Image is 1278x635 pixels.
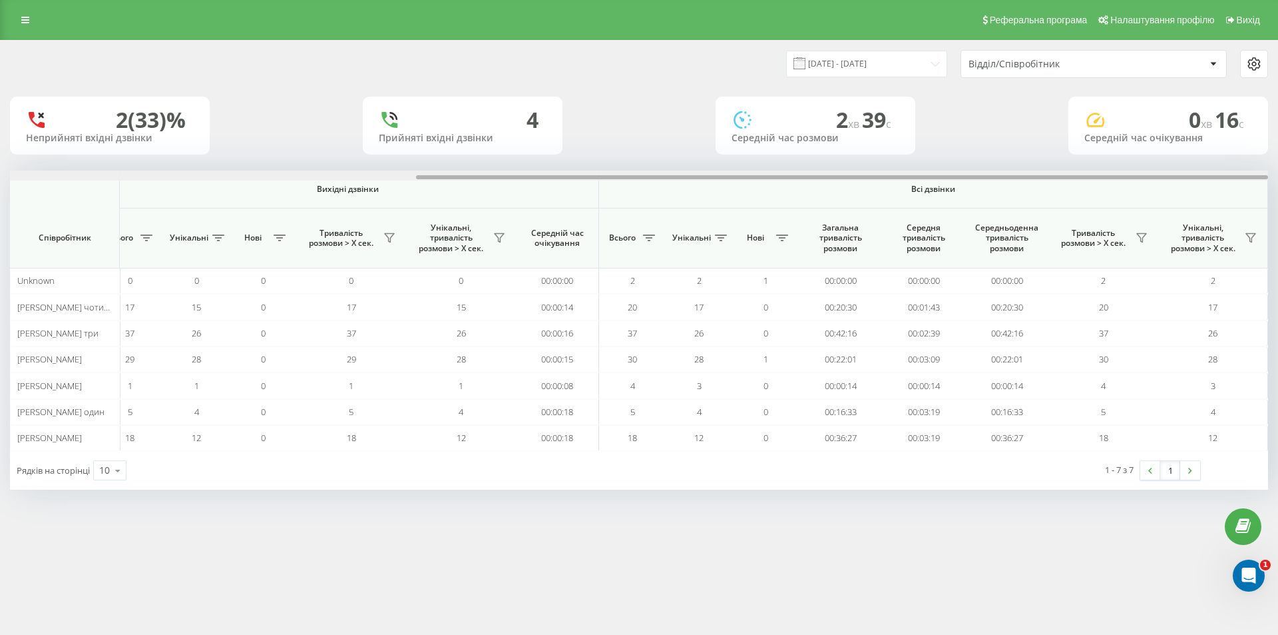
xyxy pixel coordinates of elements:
[128,184,568,195] span: Вихідні дзвінки
[457,327,466,339] span: 26
[882,346,965,372] td: 00:03:09
[516,320,599,346] td: 00:00:16
[882,425,965,451] td: 00:03:19
[882,294,965,320] td: 00:01:43
[965,346,1048,372] td: 00:22:01
[17,380,82,392] span: [PERSON_NAME]
[516,399,599,425] td: 00:00:18
[1101,380,1106,392] span: 4
[628,432,637,444] span: 18
[17,432,82,444] span: [PERSON_NAME]
[347,432,356,444] span: 18
[799,372,882,398] td: 00:00:14
[125,432,134,444] span: 18
[347,327,356,339] span: 37
[1208,353,1217,365] span: 28
[192,353,201,365] span: 28
[1201,117,1215,131] span: хв
[990,15,1088,25] span: Реферальна програма
[17,464,90,476] span: Рядків на сторінці
[672,233,711,243] span: Унікальні
[763,353,768,365] span: 1
[26,133,194,144] div: Неприйняті вхідні дзвінки
[965,399,1048,425] td: 00:16:33
[1215,105,1244,134] span: 16
[628,301,637,313] span: 20
[516,425,599,451] td: 00:00:18
[457,353,466,365] span: 28
[763,327,768,339] span: 0
[192,432,201,444] span: 12
[763,275,768,287] span: 1
[128,406,132,418] span: 5
[965,268,1048,294] td: 00:00:00
[799,399,882,425] td: 00:16:33
[799,320,882,346] td: 00:42:16
[1211,275,1215,287] span: 2
[882,320,965,346] td: 00:02:39
[799,268,882,294] td: 00:00:00
[882,399,965,425] td: 00:03:19
[516,346,599,372] td: 00:00:15
[1211,380,1215,392] span: 3
[799,425,882,451] td: 00:36:27
[892,223,955,254] span: Середня тривалість розмови
[694,301,704,313] span: 17
[1165,223,1241,254] span: Унікальні, тривалість розмови > Х сек.
[17,275,55,287] span: Unknown
[192,301,201,313] span: 15
[17,406,105,418] span: [PERSON_NAME] один
[1239,117,1244,131] span: c
[526,228,588,249] span: Середній час очікування
[965,320,1048,346] td: 00:42:16
[799,346,882,372] td: 00:22:01
[116,107,186,133] div: 2 (33)%
[1110,15,1214,25] span: Налаштування профілю
[128,275,132,287] span: 0
[763,301,768,313] span: 0
[1189,105,1215,134] span: 0
[1208,432,1217,444] span: 12
[1099,327,1108,339] span: 37
[125,353,134,365] span: 29
[194,380,199,392] span: 1
[192,327,201,339] span: 26
[194,275,199,287] span: 0
[516,372,599,398] td: 00:00:08
[763,380,768,392] span: 0
[965,372,1048,398] td: 00:00:14
[349,406,353,418] span: 5
[968,59,1128,70] div: Відділ/Співробітник
[261,380,266,392] span: 0
[347,301,356,313] span: 17
[1208,301,1217,313] span: 17
[809,223,872,254] span: Загальна тривалість розмови
[194,406,199,418] span: 4
[1233,560,1265,592] iframe: Intercom live chat
[862,105,891,134] span: 39
[457,432,466,444] span: 12
[1101,406,1106,418] span: 5
[697,275,702,287] span: 2
[125,301,134,313] span: 17
[848,117,862,131] span: хв
[261,353,266,365] span: 0
[799,294,882,320] td: 00:20:30
[459,275,463,287] span: 0
[965,425,1048,451] td: 00:36:27
[457,301,466,313] span: 15
[349,275,353,287] span: 0
[1208,327,1217,339] span: 26
[1160,461,1180,480] a: 1
[628,327,637,339] span: 37
[17,301,114,313] span: [PERSON_NAME] чотири
[261,301,266,313] span: 0
[261,432,266,444] span: 0
[170,233,208,243] span: Унікальні
[630,380,635,392] span: 4
[836,105,862,134] span: 2
[697,406,702,418] span: 4
[1099,301,1108,313] span: 20
[1105,463,1134,476] div: 1 - 7 з 7
[638,184,1228,195] span: Всі дзвінки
